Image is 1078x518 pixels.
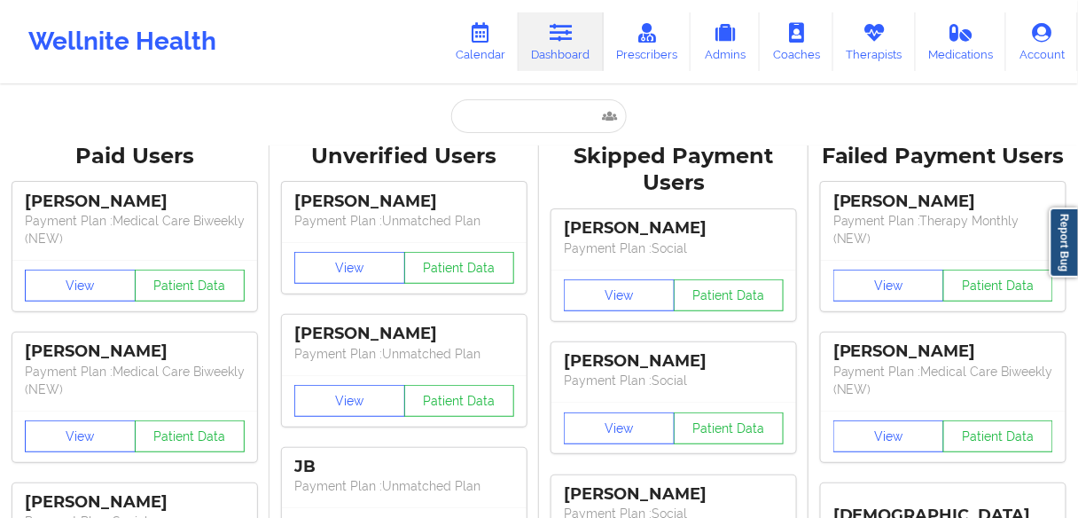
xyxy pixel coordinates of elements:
[294,385,405,417] button: View
[1050,208,1078,278] a: Report Bug
[833,420,944,452] button: View
[564,239,784,257] p: Payment Plan : Social
[25,212,245,247] p: Payment Plan : Medical Care Biweekly (NEW)
[25,420,136,452] button: View
[943,270,1054,302] button: Patient Data
[943,420,1054,452] button: Patient Data
[564,218,784,239] div: [PERSON_NAME]
[674,279,785,311] button: Patient Data
[282,143,527,170] div: Unverified Users
[25,492,245,513] div: [PERSON_NAME]
[25,363,245,398] p: Payment Plan : Medical Care Biweekly (NEW)
[25,341,245,362] div: [PERSON_NAME]
[294,457,514,477] div: JB
[833,270,944,302] button: View
[564,412,675,444] button: View
[135,270,246,302] button: Patient Data
[833,192,1053,212] div: [PERSON_NAME]
[294,192,514,212] div: [PERSON_NAME]
[821,143,1066,170] div: Failed Payment Users
[25,270,136,302] button: View
[691,12,760,71] a: Admins
[604,12,691,71] a: Prescribers
[833,341,1053,362] div: [PERSON_NAME]
[404,385,515,417] button: Patient Data
[294,252,405,284] button: View
[760,12,833,71] a: Coaches
[404,252,515,284] button: Patient Data
[564,372,784,389] p: Payment Plan : Social
[135,420,246,452] button: Patient Data
[564,279,675,311] button: View
[294,477,514,495] p: Payment Plan : Unmatched Plan
[519,12,604,71] a: Dashboard
[916,12,1007,71] a: Medications
[833,363,1053,398] p: Payment Plan : Medical Care Biweekly (NEW)
[564,351,784,372] div: [PERSON_NAME]
[294,345,514,363] p: Payment Plan : Unmatched Plan
[833,212,1053,247] p: Payment Plan : Therapy Monthly (NEW)
[294,212,514,230] p: Payment Plan : Unmatched Plan
[551,143,796,198] div: Skipped Payment Users
[833,12,916,71] a: Therapists
[25,192,245,212] div: [PERSON_NAME]
[294,324,514,344] div: [PERSON_NAME]
[1006,12,1078,71] a: Account
[564,484,784,505] div: [PERSON_NAME]
[442,12,519,71] a: Calendar
[674,412,785,444] button: Patient Data
[12,143,257,170] div: Paid Users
